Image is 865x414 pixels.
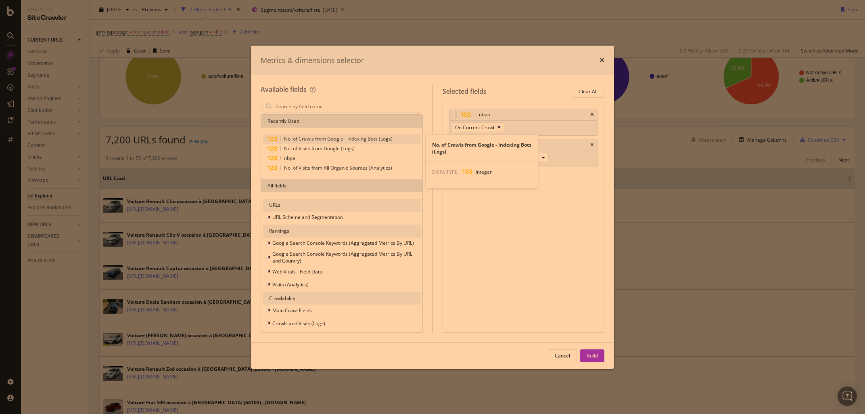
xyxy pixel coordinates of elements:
[261,179,422,192] div: All fields
[284,135,393,142] span: No. of Crawls from Google - Indexing Bots (Logs)
[272,214,343,221] span: URL Scheme and Segmentation
[284,145,355,152] span: No. of Visits from Google (Logs)
[838,387,857,406] div: Open Intercom Messenger
[263,199,421,212] div: URLs
[261,115,422,128] div: Recently Used
[284,164,392,171] span: No. of Visits from All Organic Sources (Analytics)
[449,109,598,136] div: nbpatimesOn Current Crawl
[590,112,594,117] div: times
[272,307,312,314] span: Main Crawl Fields
[579,88,598,95] div: Clear All
[251,46,614,369] div: modal
[600,55,604,66] div: times
[451,122,504,132] button: On Current Crawl
[272,320,325,327] span: Crawls and Visits (Logs)
[275,100,421,112] input: Search by field name
[455,124,494,131] span: On Current Crawl
[555,352,570,359] div: Cancel
[272,268,322,275] span: Web Vitals - Field Data
[272,250,412,264] span: Google Search Console Keywords (Aggregated Metrics By URL and Country)
[284,155,295,162] span: nbpa
[476,168,492,175] span: Integer
[261,55,364,66] div: Metrics & dimensions selector
[261,85,307,94] div: Available fields
[263,292,421,305] div: Crawlability
[548,349,577,362] button: Cancel
[590,143,594,147] div: times
[479,111,490,119] div: nbpa
[426,141,538,155] div: No. of Crawls from Google - Indexing Bots (Logs)
[432,168,459,175] span: DATA TYPE:
[443,87,487,96] div: Selected fields
[263,225,421,237] div: Rankings
[587,352,598,359] div: Build
[580,349,604,362] button: Build
[572,85,604,98] button: Clear All
[272,240,414,246] span: Google Search Console Keywords (Aggregated Metrics By URL)
[272,281,309,288] span: Visits (Analytics)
